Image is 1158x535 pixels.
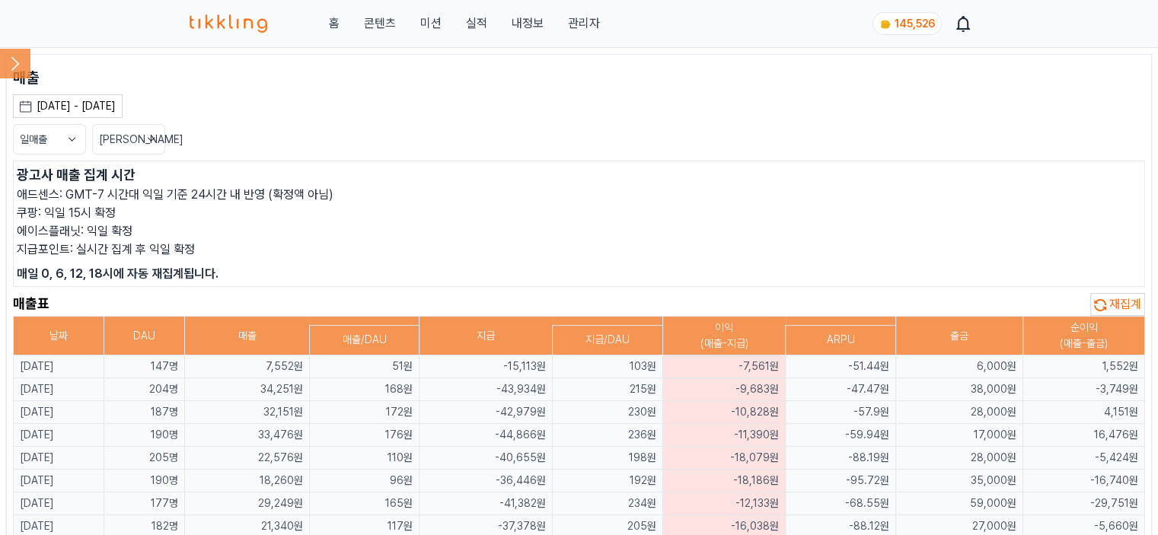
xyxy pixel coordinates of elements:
td: [DATE] [14,401,104,424]
img: coin [879,18,892,30]
th: 지급/DAU [553,325,662,355]
td: [DATE] [14,492,104,515]
th: 출금 [895,317,1022,355]
td: -9,683원 [662,378,786,401]
td: 176원 [309,424,419,447]
td: 22,576원 [185,447,310,470]
td: -16,740원 [1023,470,1145,492]
h2: 매출표 [13,293,49,316]
td: [DATE] [14,378,104,401]
td: 51원 [309,355,419,378]
a: 실적 [465,14,486,33]
td: 103원 [553,355,662,378]
td: 205명 [104,447,185,470]
button: 일매출 [13,124,86,154]
td: 215원 [553,378,662,401]
td: 165원 [309,492,419,515]
button: [PERSON_NAME] [92,124,165,154]
th: 이익 (매출-지급) [662,317,786,355]
td: 168원 [309,378,419,401]
td: -59.94원 [786,424,895,447]
td: -40,655원 [419,447,553,470]
button: [DATE] - [DATE] [13,94,123,118]
p: 애드센스: GMT-7 시간대 익일 기준 24시간 내 반영 (확정액 아님) [17,186,1141,204]
td: -57.9원 [786,401,895,424]
td: 17,000원 [895,424,1022,447]
td: [DATE] [14,424,104,447]
td: 59,000원 [895,492,1022,515]
td: -47.47원 [786,378,895,401]
td: 33,476원 [185,424,310,447]
td: 32,151원 [185,401,310,424]
th: DAU [104,317,185,355]
p: 광고사 매출 집계 시간 [17,164,1141,186]
img: 티끌링 [190,14,268,33]
td: -3,749원 [1023,378,1145,401]
td: 187명 [104,401,185,424]
td: 110원 [309,447,419,470]
p: 매일 0, 6, 12, 18시에 자동 재집계됩니다. [17,265,1141,283]
td: -10,828원 [662,401,786,424]
td: 35,000원 [895,470,1022,492]
td: 38,000원 [895,378,1022,401]
td: 16,476원 [1023,424,1145,447]
td: -95.72원 [786,470,895,492]
td: -42,979원 [419,401,553,424]
p: 매출 [13,67,1145,88]
td: 204명 [104,378,185,401]
span: 145,526 [895,18,935,30]
button: 미션 [419,14,441,33]
th: 매출 [185,317,310,355]
td: 198원 [553,447,662,470]
td: -36,446원 [419,470,553,492]
td: 172원 [309,401,419,424]
span: 재집계 [1109,297,1141,311]
td: -44,866원 [419,424,553,447]
td: -43,934원 [419,378,553,401]
div: [DATE] - [DATE] [37,98,116,114]
th: ARPU [786,325,895,355]
a: 홈 [328,14,339,33]
td: -51.44원 [786,355,895,378]
td: 34,251원 [185,378,310,401]
td: 7,552원 [185,355,310,378]
td: 230원 [553,401,662,424]
td: -18,186원 [662,470,786,492]
td: -29,751원 [1023,492,1145,515]
td: -68.55원 [786,492,895,515]
a: 콘텐츠 [363,14,395,33]
td: -5,424원 [1023,447,1145,470]
td: 4,151원 [1023,401,1145,424]
p: 지급포인트: 실시간 집계 후 익일 확정 [17,240,1141,259]
td: -15,113원 [419,355,553,378]
td: 28,000원 [895,447,1022,470]
td: 18,260원 [185,470,310,492]
th: 지급 [419,317,553,355]
td: 147명 [104,355,185,378]
th: 매출/DAU [309,325,419,355]
td: [DATE] [14,447,104,470]
td: [DATE] [14,470,104,492]
a: 관리자 [567,14,599,33]
td: [DATE] [14,355,104,378]
td: 192원 [553,470,662,492]
td: 190명 [104,470,185,492]
td: -11,390원 [662,424,786,447]
a: coin 145,526 [872,12,939,35]
td: -18,079원 [662,447,786,470]
td: 234원 [553,492,662,515]
td: 28,000원 [895,401,1022,424]
button: 재집계 [1090,293,1145,316]
td: 236원 [553,424,662,447]
td: 96원 [309,470,419,492]
td: -88.19원 [786,447,895,470]
th: 날짜 [14,317,104,355]
p: 에이스플래닛: 익일 확정 [17,222,1141,240]
td: 1,552원 [1023,355,1145,378]
a: 내정보 [511,14,543,33]
p: 쿠팡: 익일 15시 확정 [17,204,1141,222]
td: 29,249원 [185,492,310,515]
td: 177명 [104,492,185,515]
td: 190명 [104,424,185,447]
td: -7,561원 [662,355,786,378]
